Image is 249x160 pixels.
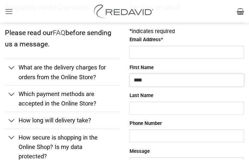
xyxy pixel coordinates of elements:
span: What are the delivery charges for orders from the Online Store? [19,64,106,80]
a: Toggle How long will delivery take? [5,112,120,129]
span: How long will delivery take? [19,117,91,124]
label: Phone Number [130,120,244,128]
span: How secure is shopping in the Online Shop? Is my data protected? [19,134,98,160]
span: Which payment methods are accepted in the Online Store? [19,91,96,107]
a: View cart [237,4,244,18]
button: Toggle [5,131,18,145]
a: Toggle Which payment methods are accepted in the Online Store? [5,85,120,112]
button: Toggle [5,87,18,102]
div: indicates required [130,27,244,36]
label: Email Address [130,36,244,44]
img: REDAVID Salon Products | United States [92,5,157,18]
button: Toggle [5,114,18,128]
label: First Name [130,64,244,72]
label: Message [130,148,244,155]
a: Menu [5,3,13,19]
a: FAQ [53,29,65,37]
label: Last Name [130,92,244,100]
p: Please read our before sending us a message. [5,27,120,50]
button: Toggle [5,61,18,75]
a: Toggle What are the delivery charges for orders from the Online Store? [5,59,120,85]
